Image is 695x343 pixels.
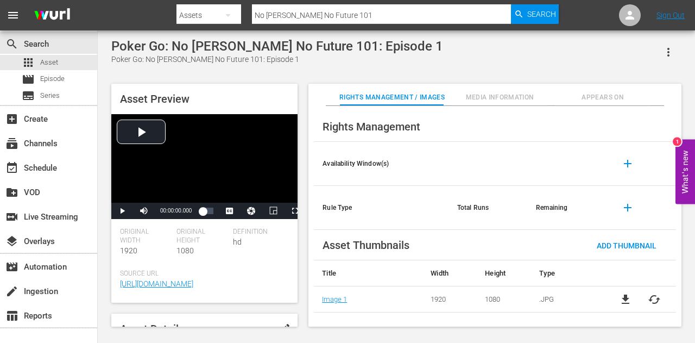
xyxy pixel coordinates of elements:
[120,92,189,105] span: Asset Preview
[531,286,603,313] td: .JPG
[675,139,695,204] button: Open Feedback Widget
[284,203,306,219] button: Fullscreen
[5,309,18,322] span: Reports
[271,316,298,342] button: edit
[527,186,606,230] th: Remaining
[22,73,35,86] span: Episode
[40,73,65,84] span: Episode
[452,92,548,103] span: Media Information
[555,92,650,103] span: Appears On
[619,293,632,306] a: file_download
[40,57,58,68] span: Asset
[233,238,242,246] span: hd
[5,113,18,126] span: Create
[5,260,18,273] span: Automation
[5,161,18,174] span: Schedule
[527,4,556,24] span: Search
[422,286,477,313] td: 1920
[203,208,213,214] div: Progress Bar
[160,208,192,214] span: 00:00:00.000
[111,114,298,219] div: Video Player
[656,11,685,20] a: Sign Out
[314,260,422,286] th: Title
[22,56,35,69] span: Asset
[40,90,60,101] span: Series
[322,295,347,303] a: Image 1
[588,241,665,250] span: Add Thumbnail
[278,322,291,335] span: edit
[323,239,409,252] span: Asset Thumbnails
[5,285,18,298] span: Ingestion
[120,270,283,278] span: Source Url
[5,235,18,248] span: Overlays
[448,186,527,230] th: Total Runs
[133,203,155,219] button: Mute
[531,260,603,286] th: Type
[314,142,448,186] th: Availability Window(s)
[511,4,559,24] button: Search
[477,260,531,286] th: Height
[120,246,137,255] span: 1920
[7,9,20,22] span: menu
[673,137,681,146] div: 1
[5,137,18,150] span: Channels
[111,203,133,219] button: Play
[120,228,171,245] span: Original Width
[120,322,184,335] span: Asset Details
[477,286,531,313] td: 1080
[422,260,477,286] th: Width
[5,210,18,223] span: Live Streaming
[588,235,665,255] button: Add Thumbnail
[26,3,78,28] img: ans4CAIJ8jUAAAAAAAAAAAAAAAAAAAAAAAAgQb4GAAAAAAAAAAAAAAAAAAAAAAAAJMjXAAAAAAAAAAAAAAAAAAAAAAAAgAT5G...
[22,89,35,102] span: Series
[615,195,641,221] button: add
[176,246,194,255] span: 1080
[5,186,18,199] span: VOD
[120,279,193,288] a: [URL][DOMAIN_NAME]
[615,151,641,177] button: add
[621,157,634,170] span: add
[648,293,661,306] button: cached
[621,201,634,214] span: add
[241,203,262,219] button: Jump To Time
[111,39,443,54] div: Poker Go: No [PERSON_NAME] No Future 101: Episode 1
[323,120,420,133] span: Rights Management
[314,186,448,230] th: Rule Type
[176,228,228,245] span: Original Height
[219,203,241,219] button: Captions
[339,92,445,103] span: Rights Management / Images
[233,228,284,236] span: Definition
[262,203,284,219] button: Picture-in-Picture
[111,54,443,65] div: Poker Go: No [PERSON_NAME] No Future 101: Episode 1
[5,38,18,51] span: Search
